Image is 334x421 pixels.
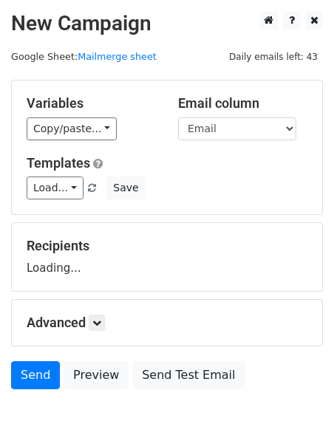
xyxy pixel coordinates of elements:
[27,155,90,171] a: Templates
[106,177,145,199] button: Save
[27,177,83,199] a: Load...
[11,11,323,36] h2: New Campaign
[11,361,60,389] a: Send
[27,238,307,254] h5: Recipients
[78,51,157,62] a: Mailmerge sheet
[27,315,307,331] h5: Advanced
[224,49,323,65] span: Daily emails left: 43
[132,361,245,389] a: Send Test Email
[64,361,129,389] a: Preview
[11,51,157,62] small: Google Sheet:
[27,117,117,140] a: Copy/paste...
[178,95,307,112] h5: Email column
[224,51,323,62] a: Daily emails left: 43
[27,238,307,276] div: Loading...
[27,95,156,112] h5: Variables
